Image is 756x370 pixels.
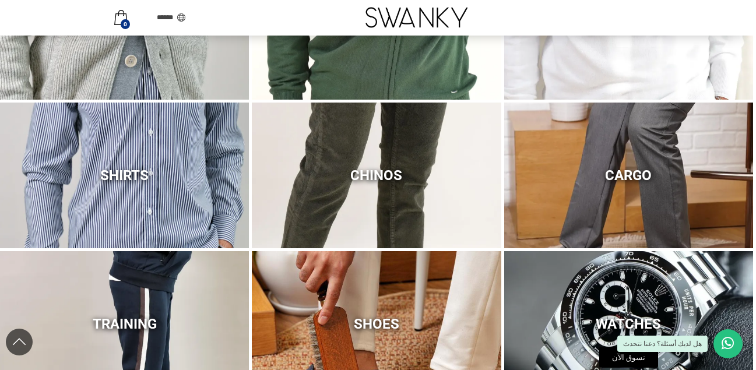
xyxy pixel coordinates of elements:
[504,103,753,248] a: CARGO
[9,167,240,184] h3: Shirts
[617,336,708,352] div: هل لديك أسئلة؟ دعنا نتحدث
[261,316,492,333] h3: SHOES
[252,103,501,248] a: CHINOS
[599,347,658,368] span: تسوق الآن
[513,167,744,184] h3: CARGO
[513,316,744,333] h3: WATCHES
[363,6,471,29] img: LOGO
[121,19,130,29] strong: 0
[261,167,492,184] h3: CHINOS
[9,316,240,333] h3: TRAINING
